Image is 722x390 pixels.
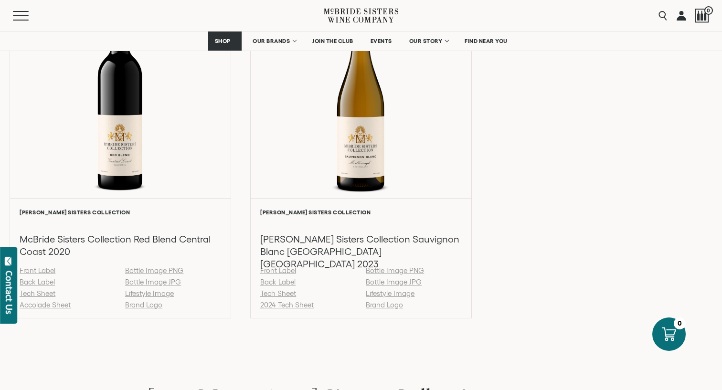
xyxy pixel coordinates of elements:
h6: [PERSON_NAME] Sisters Collection [20,209,221,215]
div: 0 [674,317,686,329]
a: Tech Sheet [20,289,55,297]
div: Contact Us [4,271,14,314]
a: Front Label [20,266,55,274]
span: JOIN THE CLUB [312,38,353,44]
a: Lifestyle Image [125,289,174,297]
span: EVENTS [371,38,392,44]
span: FIND NEAR YOU [465,38,508,44]
a: SHOP [208,32,242,51]
a: OUR STORY [403,32,454,51]
a: Front Label [260,266,296,274]
a: Accolade Sheet [20,301,71,309]
a: Bottle Image JPG [125,278,181,286]
a: Bottle Image JPG [366,278,422,286]
a: JOIN THE CLUB [306,32,360,51]
button: Mobile Menu Trigger [13,11,47,21]
a: Brand Logo [366,301,403,309]
h3: [PERSON_NAME] Sisters Collection Sauvignon Blanc [GEOGRAPHIC_DATA] [GEOGRAPHIC_DATA] 2023 [260,233,462,270]
span: OUR BRANDS [253,38,290,44]
a: Brand Logo [125,301,162,309]
a: Bottle Image PNG [125,266,183,274]
h6: [PERSON_NAME] Sisters Collection [260,209,462,215]
a: Tech Sheet [260,289,296,297]
a: Lifestyle Image [366,289,414,297]
span: OUR STORY [409,38,443,44]
span: SHOP [214,38,231,44]
a: EVENTS [364,32,398,51]
a: Back Label [20,278,55,286]
a: Bottle Image PNG [366,266,424,274]
a: 2024 Tech Sheet [260,301,314,309]
a: OUR BRANDS [246,32,301,51]
span: 0 [704,6,713,15]
h3: McBride Sisters Collection Red Blend Central Coast 2020 [20,233,221,258]
a: Back Label [260,278,296,286]
a: FIND NEAR YOU [458,32,514,51]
